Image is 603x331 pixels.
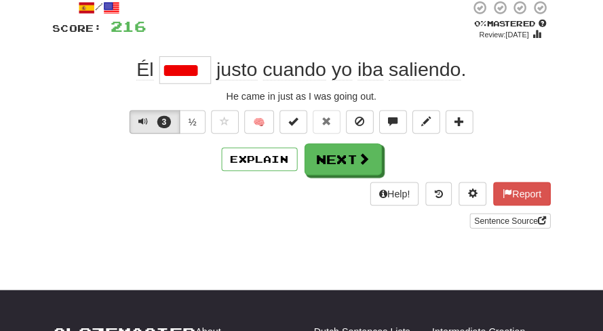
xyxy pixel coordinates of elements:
div: / [58,2,149,19]
button: Edit sentence (alt+d) [410,111,437,134]
button: Next [305,143,381,174]
button: Ignore sentence (alt+i) [345,111,372,134]
span: yo [331,60,351,81]
button: Favorite sentence (alt+f) [213,111,240,134]
span: 216 [115,20,149,37]
button: Set this sentence to 100% Mastered (alt+m) [280,111,307,134]
span: saliendo [387,60,458,81]
span: cuando [264,60,326,81]
button: Report [490,181,545,204]
button: 3 [133,111,182,134]
span: Él [140,60,157,81]
div: Text-to-speech controls [130,111,208,134]
button: Reset to 0% Mastered (alt+r) [313,111,340,134]
button: Explain [223,147,298,170]
button: 🧠 [246,111,275,134]
a: Sentence Source [467,212,545,227]
button: Add to collection (alt+a) [443,111,470,134]
span: justo [218,60,258,81]
span: 0 % [471,21,484,30]
div: Mastered [467,20,546,31]
span: iba [357,60,382,81]
button: Help! [369,181,417,204]
span: 3 [160,116,174,128]
button: Round history (alt+y) [423,181,449,204]
div: He came in just as I was going out. [58,90,546,104]
span: . [213,60,463,81]
button: Discuss sentence (alt+u) [378,111,405,134]
span: Score: [58,24,106,36]
small: Review: [DATE] [476,33,525,41]
button: ½ [182,111,208,134]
